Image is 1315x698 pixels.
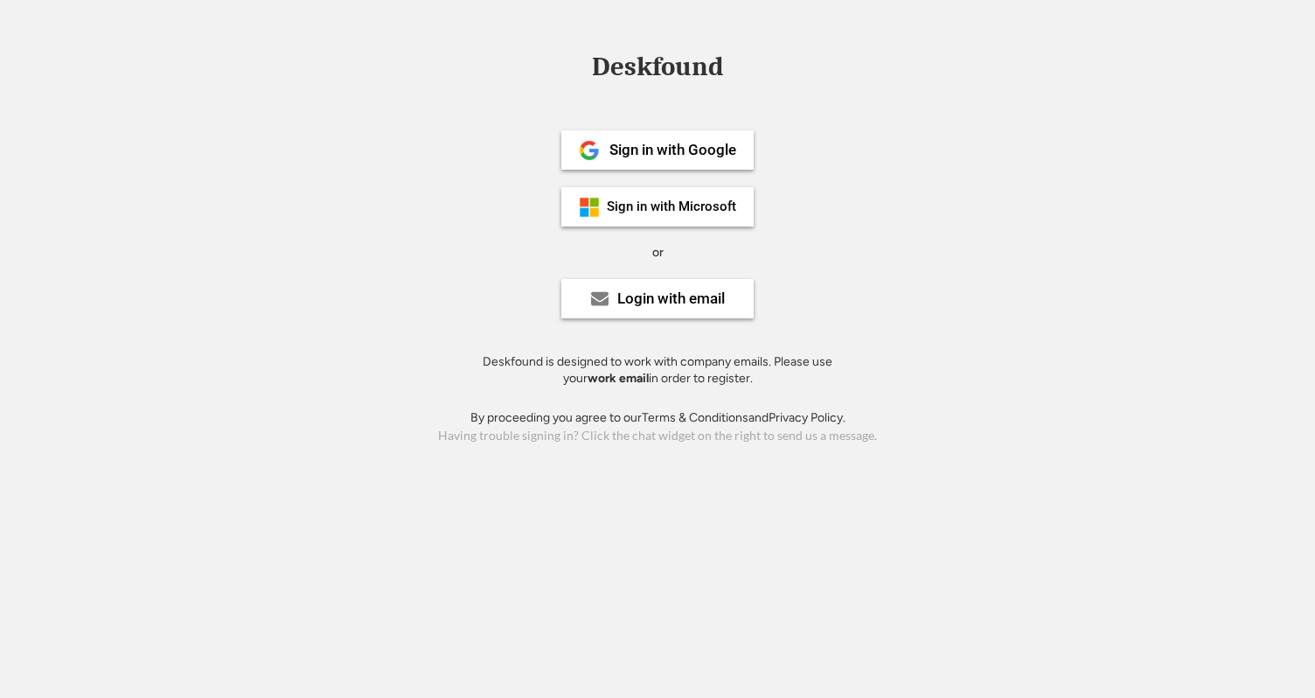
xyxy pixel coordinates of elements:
[607,200,736,213] div: Sign in with Microsoft
[579,197,600,218] img: ms-symbollockup_mssymbol_19.png
[579,140,600,161] img: 1024px-Google__G__Logo.svg.png
[461,353,854,387] div: Deskfound is designed to work with company emails. Please use your in order to register.
[588,371,649,386] strong: work email
[617,291,725,306] div: Login with email
[470,409,845,427] div: By proceeding you agree to our and
[642,410,748,425] a: Terms & Conditions
[583,53,732,80] div: Deskfound
[609,143,736,157] div: Sign in with Google
[769,410,845,425] a: Privacy Policy.
[652,244,664,262] div: or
